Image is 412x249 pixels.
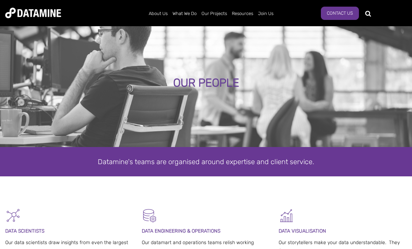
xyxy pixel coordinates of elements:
div: OUR PEOPLE [50,77,362,89]
a: What We Do [170,5,199,23]
span: DATA SCIENTISTS [5,228,44,234]
a: About Us [146,5,170,23]
a: Resources [229,5,256,23]
span: Datamine's teams are organised around expertise and client service. [98,158,314,166]
a: Contact Us [321,7,359,20]
span: DATA VISUALISATION [279,228,326,234]
img: Datamine [5,8,61,18]
img: Datamart [142,208,157,224]
span: DATA ENGINEERING & OPERATIONS [142,228,220,234]
a: Our Projects [199,5,229,23]
img: Graph - Network [5,208,21,224]
img: Graph 5 [279,208,294,224]
a: Join Us [256,5,276,23]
